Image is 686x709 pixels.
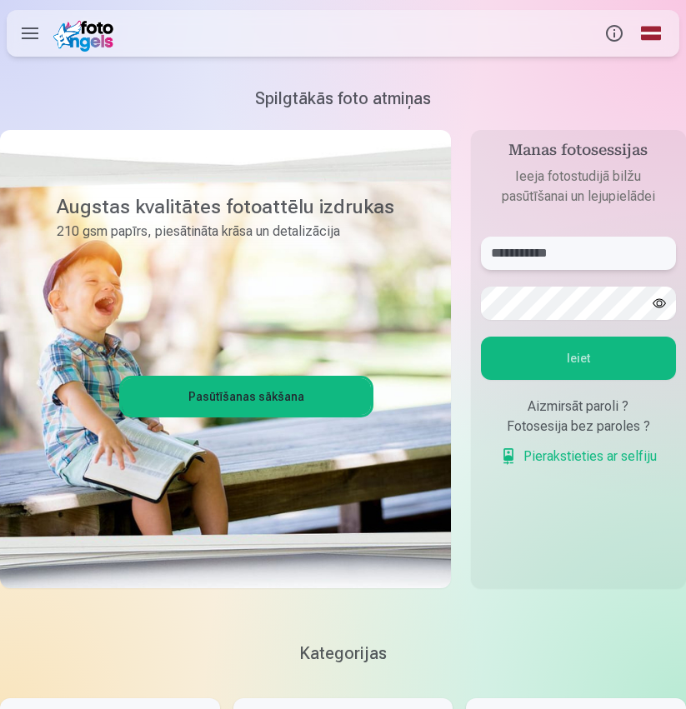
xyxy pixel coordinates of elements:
button: Ieiet [481,337,676,380]
div: Aizmirsāt paroli ? [481,397,676,417]
a: Pasūtīšanas sākšana [122,378,371,415]
h3: Augstas kvalitātes fotoattēlu izdrukas [57,193,361,220]
button: Info [596,10,633,57]
p: 210 gsm papīrs, piesātināta krāsa un detalizācija [57,220,361,243]
a: Pierakstieties ar selfiju [500,447,657,467]
h4: Manas fotosessijas [481,140,676,167]
a: Global [633,10,669,57]
div: Fotosesija bez paroles ? [481,417,676,437]
p: Ieeja fotostudijā bilžu pasūtīšanai un lejupielādei [481,167,676,207]
img: /fa1 [53,15,119,52]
